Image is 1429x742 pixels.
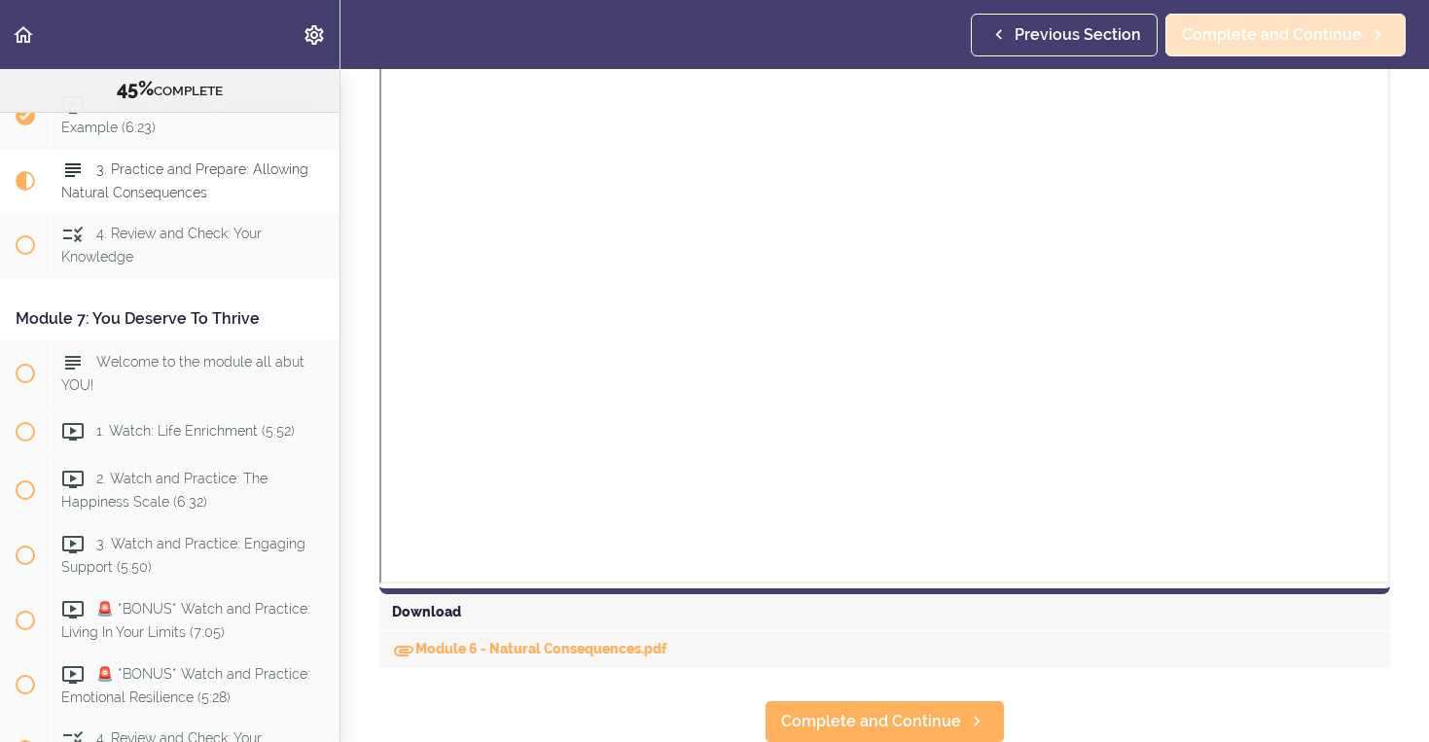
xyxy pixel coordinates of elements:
span: Welcome to the module all abut YOU! [61,354,304,392]
span: 2. Watch and Practice: The Happiness Scale (6:32) [61,471,268,509]
a: DownloadModule 6 - Natural Consequences.pdf [392,641,667,656]
svg: Back to course curriculum [12,23,35,47]
span: Complete and Continue [1182,23,1362,47]
span: 1. Watch: Life Enrichment (5:52) [96,423,295,439]
span: 4. Review and Check: Your Knowledge [61,226,262,264]
span: 3. Watch and Practice: Engaging Support (5:50) [61,536,305,574]
span: Previous Section [1015,23,1141,47]
span: 🚨 *BONUS* Watch and Practice: Living In Your Limits (7:05) [61,601,310,639]
div: COMPLETE [24,77,315,102]
svg: Settings Menu [303,23,326,47]
span: 🚨 *BONUS* Watch and Practice: Emotional Resilience (5:28) [61,666,310,704]
span: 3. Practice and Prepare: Allowing Natural Consequences [61,161,308,199]
a: Complete and Continue [1165,14,1406,56]
span: Complete and Continue [781,710,961,733]
a: Previous Section [971,14,1158,56]
span: 45% [117,77,154,100]
div: Download [379,594,1390,631]
svg: Download [392,639,415,662]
